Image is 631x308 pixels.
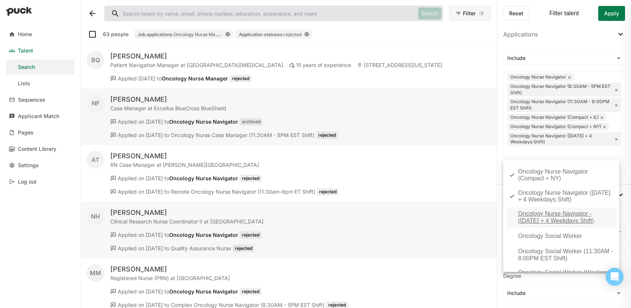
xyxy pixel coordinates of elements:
a: Applicant Match [6,109,75,124]
span: Oncology Nurse Manager, Oncology Nurse Navigator [174,31,286,37]
div: Registered Nurse (PRN) at [GEOGRAPHIC_DATA] [110,275,230,281]
div: RN Case Manager at [PERSON_NAME][GEOGRAPHIC_DATA] [110,162,259,168]
div: Clinical Research Nurse Coordinator II at [GEOGRAPHIC_DATA] [110,219,264,225]
div: Applied on [DATE] to Remote Oncology Nurse Navigator (11:30am-8pm ET Shift) [118,189,315,195]
div: Oncology Social Worker (Weekend, 8:30AM - 7:00PM EST Shift) [518,269,613,283]
span: Oncology Nurse Navigator ([DATE] + 4 Weekdays Shift) [510,133,613,146]
button: × [615,87,618,93]
div: Settings [18,162,39,169]
em: Oncology Nurse Navigator [169,118,238,125]
div: 15 years of experience [296,62,351,68]
div: Applied on [DATE] to [118,119,238,125]
span: Job applications: [138,32,174,37]
div: Talent [18,48,33,54]
span: Oncology Nurse Navigator [510,74,566,80]
span: Application statuses: [239,32,284,37]
em: rejected [235,245,252,251]
div: Oncology Nurse Navigator - ([DATE] + 4 Weekdays Shift) [518,210,613,224]
div: [PERSON_NAME] [110,265,230,274]
div: Home [18,31,32,38]
em: Oncology Nurse Manager [162,75,228,82]
div: NF [92,100,100,106]
button: × [603,124,606,130]
a: Content Library [6,142,75,156]
div: archived [240,118,263,126]
a: Talent [6,43,75,58]
div: Log out [18,179,37,185]
div: Applied on [DATE] to Quality Assurance Nurse [118,245,231,251]
div: Applied [DATE] to [118,76,228,82]
button: Filter [449,6,491,21]
div: Oncology Nurse Navigator (Compact + NY) [518,168,613,182]
button: × [615,136,618,142]
em: rejected [328,302,346,308]
div: Pages [18,130,34,136]
div: Degree [503,272,625,280]
div: Applied on [DATE] to [118,232,238,238]
a: Search [6,60,75,74]
div: [PERSON_NAME] [110,152,259,161]
div: Applications [503,30,538,39]
div: AT [91,157,100,163]
em: rejected [318,132,336,138]
div: NH [91,213,100,219]
em: rejected [242,232,259,238]
span: Oncology Nurse Navigator (Compact + NY) [510,124,601,130]
em: rejected [319,189,337,194]
a: Lists [6,76,75,91]
div: [STREET_ADDRESS][US_STATE] [364,62,442,68]
div: BQ [91,57,100,63]
div: Filter talent [549,10,579,17]
div: Search [18,64,35,70]
em: rejected [242,289,259,294]
a: Settings [6,158,75,173]
div: Oncology Social Worker (11:30AM - 8:00PM EST Shift) [518,248,613,262]
em: Oncology Nurse Navigator [169,288,238,295]
button: × [615,102,618,108]
button: Apply [598,6,625,21]
span: Oncology Nurse Navigator (8:30AM - 5PM EST Shift) [510,83,613,96]
div: Applied on [DATE] to [118,175,238,181]
div: Applied on [DATE] to [118,289,238,295]
input: Search [105,6,415,21]
a: Sequences [6,92,75,107]
div: Lists [18,80,30,87]
div: Case Manager at Excellus BlueCross BlueShield [110,105,226,111]
div: Applied on [DATE] to Oncology Nurse Case Manager (11:30AM - 8PM EST Shift) [118,132,315,138]
div: Applicant Match [18,113,59,120]
button: Reset [503,6,529,21]
button: × [568,74,571,80]
div: [PERSON_NAME] [110,208,264,217]
div: Sequences [18,97,45,103]
div: Content Library [18,146,56,152]
a: Pages [6,125,75,140]
div: Open Intercom Messenger [606,268,624,286]
span: Oncology Nurse Navigator (Compact + IL) [510,114,599,121]
span: Oncology Nurse Navigator (11:30AM - 8:00PM EST Shift) [510,99,613,111]
div: 63 people [103,31,129,37]
em: rejected [232,76,249,81]
em: rejected [242,175,259,181]
div: MM [90,270,101,276]
div: [PERSON_NAME] [110,52,442,61]
button: × [600,114,603,120]
div: [PERSON_NAME] [110,95,226,104]
a: Home [6,27,75,42]
div: Patient Navigation Manager at [GEOGRAPHIC_DATA][MEDICAL_DATA] [110,62,283,68]
div: Applied on [DATE] to Complex Oncology Nurse Navigator (8:30AM - 5PM EST Shift) [118,302,325,308]
div: Oncology Social Worker [518,233,582,239]
em: Oncology Nurse Navigator [169,175,238,181]
span: rejected [284,32,302,37]
div: Oncology Nurse Navigator ([DATE] + 4 Weekdays Shift) [518,190,613,203]
em: Oncology Nurse Navigator [169,232,238,238]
